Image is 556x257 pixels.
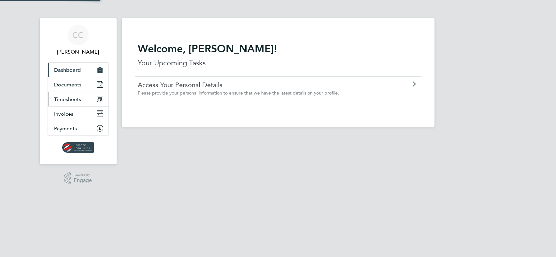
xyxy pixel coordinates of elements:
span: Timesheets [54,96,81,102]
a: Access Your Personal Details [138,81,381,89]
img: spheresolutions-logo-retina.png [62,142,94,153]
span: Please provide your personal information to ensure that we have the latest details on your profile. [138,90,339,96]
a: Powered byEngage [64,172,92,185]
p: Your Upcoming Tasks [138,58,418,68]
nav: Main navigation [40,18,117,164]
span: Documents [54,82,82,88]
span: Invoices [54,111,74,117]
span: Payments [54,125,77,132]
a: Invoices [48,107,108,121]
a: Documents [48,77,108,92]
span: Dashboard [54,67,81,73]
a: Dashboard [48,63,108,77]
a: Go to home page [48,142,109,153]
h2: Welcome, [PERSON_NAME]! [138,42,418,55]
span: Colin Crocker [48,48,109,56]
a: CC[PERSON_NAME] [48,25,109,56]
a: Timesheets [48,92,108,106]
span: CC [73,31,84,39]
span: Powered by [74,172,92,178]
a: Payments [48,121,108,135]
span: Engage [74,178,92,183]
